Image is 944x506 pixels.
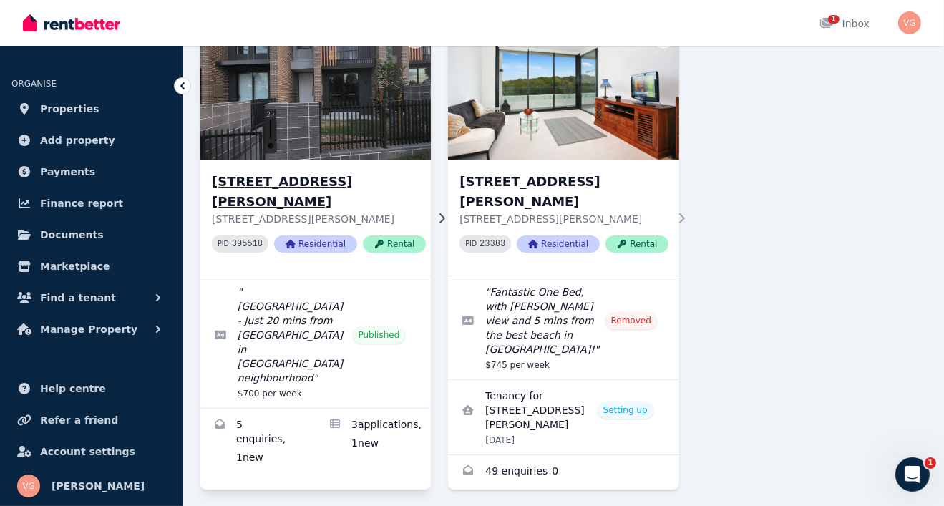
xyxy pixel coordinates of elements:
[11,374,171,403] a: Help centre
[465,240,477,248] small: PID
[11,406,171,434] a: Refer a friend
[40,289,116,306] span: Find a tenant
[40,163,95,180] span: Payments
[40,132,115,149] span: Add property
[40,443,135,460] span: Account settings
[363,235,426,253] span: Rental
[517,235,600,253] span: Residential
[40,258,110,275] span: Marketplace
[316,409,431,476] a: Applications for 20 Willowdale Dr, Denham Court
[11,157,171,186] a: Payments
[212,212,426,226] p: [STREET_ADDRESS][PERSON_NAME]
[448,23,678,276] a: 208/28 Harvey St, Little Bay[STREET_ADDRESS][PERSON_NAME][STREET_ADDRESS][PERSON_NAME]PID 23383Re...
[195,19,437,164] img: 20 Willowdale Dr, Denham Court
[925,457,936,469] span: 1
[23,12,120,34] img: RentBetter
[40,226,104,243] span: Documents
[11,79,57,89] span: ORGANISE
[11,126,171,155] a: Add property
[480,239,505,249] code: 23383
[200,409,316,476] a: Enquiries for 20 Willowdale Dr, Denham Court
[605,235,668,253] span: Rental
[232,239,263,249] code: 395518
[448,455,678,490] a: Enquiries for 208/28 Harvey St, Little Bay
[819,16,870,31] div: Inbox
[40,321,137,338] span: Manage Property
[11,189,171,218] a: Finance report
[895,457,930,492] iframe: Intercom live chat
[17,475,40,497] img: Vanessa Giannos
[11,94,171,123] a: Properties
[11,437,171,466] a: Account settings
[40,100,99,117] span: Properties
[459,212,668,226] p: [STREET_ADDRESS][PERSON_NAME]
[52,477,145,495] span: [PERSON_NAME]
[40,380,106,397] span: Help centre
[11,220,171,249] a: Documents
[200,276,431,408] a: Edit listing: New Townhouse - Just 20 mins from Holsworthy in great neighbourhood
[448,23,678,160] img: 208/28 Harvey St, Little Bay
[11,252,171,281] a: Marketplace
[212,172,426,212] h3: [STREET_ADDRESS][PERSON_NAME]
[274,235,357,253] span: Residential
[11,283,171,312] button: Find a tenant
[200,23,431,276] a: 20 Willowdale Dr, Denham Court[STREET_ADDRESS][PERSON_NAME][STREET_ADDRESS][PERSON_NAME]PID 39551...
[459,172,668,212] h3: [STREET_ADDRESS][PERSON_NAME]
[448,276,678,379] a: Edit listing: Fantastic One Bed, with bush view and 5 mins from the best beach in Sydney!
[828,15,840,24] span: 1
[11,315,171,344] button: Manage Property
[218,240,229,248] small: PID
[40,195,123,212] span: Finance report
[448,380,678,454] a: View details for Tenancy for 208/28 Harvey St, Little Bay
[898,11,921,34] img: Vanessa Giannos
[40,412,118,429] span: Refer a friend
